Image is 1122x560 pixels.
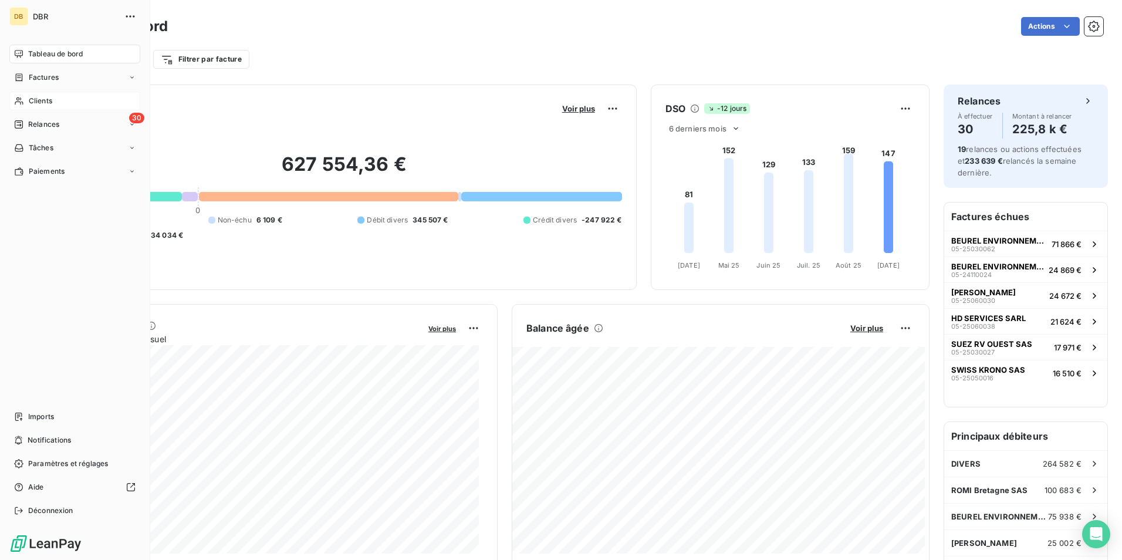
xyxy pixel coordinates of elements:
[1012,120,1072,139] h4: 225,8 k €
[951,313,1026,323] span: HD SERVICES SARL
[1050,317,1082,326] span: 21 624 €
[944,360,1107,386] button: SWISS KRONO SAS05-2505001616 510 €
[195,205,200,215] span: 0
[958,144,966,154] span: 19
[1082,520,1110,548] div: Open Intercom Messenger
[413,215,448,225] span: 345 507 €
[797,261,820,269] tspan: Juil. 25
[29,166,65,177] span: Paiements
[951,297,995,304] span: 05-25060030
[129,113,144,123] span: 30
[951,288,1016,297] span: [PERSON_NAME]
[28,119,59,130] span: Relances
[958,113,993,120] span: À effectuer
[847,323,887,333] button: Voir plus
[1048,512,1082,521] span: 75 938 €
[944,282,1107,308] button: [PERSON_NAME]05-2506003024 672 €
[951,339,1032,349] span: SUEZ RV OUEST SAS
[951,236,1047,245] span: BEUREL ENVIRONNEMENT SARL
[951,245,995,252] span: 05-25030062
[425,323,459,333] button: Voir plus
[951,538,1017,548] span: [PERSON_NAME]
[951,323,995,330] span: 05-25060038
[704,103,750,114] span: -12 jours
[669,124,726,133] span: 6 derniers mois
[533,215,577,225] span: Crédit divers
[9,534,82,553] img: Logo LeanPay
[1045,485,1082,495] span: 100 683 €
[218,215,252,225] span: Non-échu
[951,349,995,356] span: 05-25030027
[9,478,140,497] a: Aide
[836,261,861,269] tspan: Août 25
[582,215,622,225] span: -247 922 €
[428,325,456,333] span: Voir plus
[958,144,1082,177] span: relances ou actions effectuées et relancés la semaine dernière.
[28,482,44,492] span: Aide
[153,50,249,69] button: Filtrer par facture
[944,308,1107,334] button: HD SERVICES SARL05-2506003821 624 €
[1021,17,1080,36] button: Actions
[951,459,981,468] span: DIVERS
[951,485,1028,495] span: ROMI Bretagne SAS
[526,321,589,335] h6: Balance âgée
[951,512,1048,521] span: BEUREL ENVIRONNEMENT SARL
[9,7,28,26] div: DB
[1047,538,1082,548] span: 25 002 €
[66,153,622,188] h2: 627 554,36 €
[367,215,408,225] span: Débit divers
[951,375,993,382] span: 05-25050016
[29,143,53,153] span: Tâches
[965,156,1002,166] span: 233 639 €
[28,458,108,469] span: Paramètres et réglages
[1012,113,1072,120] span: Montant à relancer
[850,323,883,333] span: Voir plus
[33,12,117,21] span: DBR
[29,96,52,106] span: Clients
[944,231,1107,257] button: BEUREL ENVIRONNEMENT SARL05-2503006271 866 €
[944,422,1107,450] h6: Principaux débiteurs
[756,261,780,269] tspan: Juin 25
[951,262,1044,271] span: BEUREL ENVIRONNEMENT SARL
[718,261,739,269] tspan: Mai 25
[944,257,1107,282] button: BEUREL ENVIRONNEMENT SARL05-2411002424 869 €
[665,102,685,116] h6: DSO
[28,49,83,59] span: Tableau de bord
[678,261,700,269] tspan: [DATE]
[958,120,993,139] h4: 30
[944,203,1107,231] h6: Factures échues
[66,333,420,345] span: Chiffre d'affaires mensuel
[559,103,599,114] button: Voir plus
[958,94,1001,108] h6: Relances
[28,435,71,446] span: Notifications
[1049,291,1082,301] span: 24 672 €
[562,104,595,113] span: Voir plus
[28,505,73,516] span: Déconnexion
[1049,265,1082,275] span: 24 869 €
[147,230,183,241] span: -34 034 €
[1043,459,1082,468] span: 264 582 €
[951,365,1025,375] span: SWISS KRONO SAS
[951,271,992,278] span: 05-24110024
[256,215,282,225] span: 6 109 €
[1052,239,1082,249] span: 71 866 €
[28,411,54,422] span: Imports
[944,334,1107,360] button: SUEZ RV OUEST SAS05-2503002717 971 €
[1054,343,1082,352] span: 17 971 €
[29,72,59,83] span: Factures
[877,261,900,269] tspan: [DATE]
[1053,369,1082,378] span: 16 510 €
